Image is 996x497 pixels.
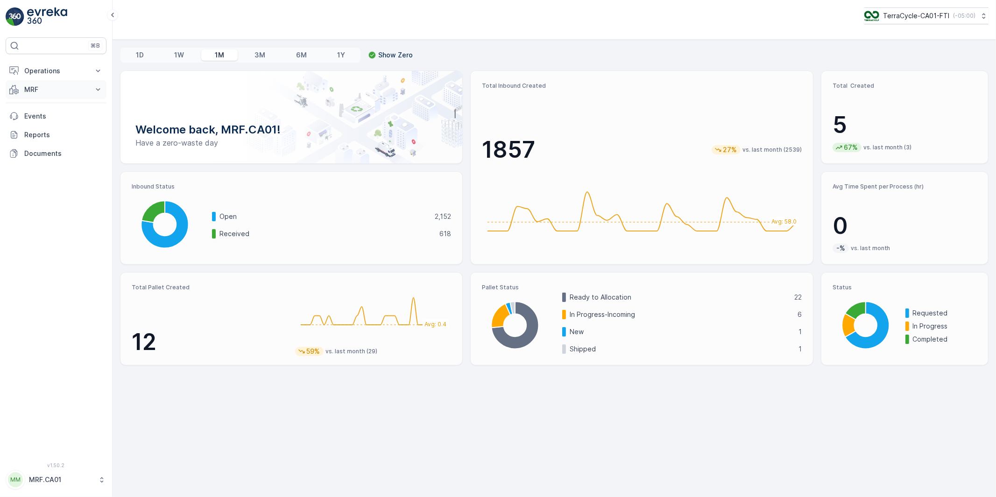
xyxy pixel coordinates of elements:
img: logo_light-DOdMpM7g.png [27,7,67,26]
p: ( -05:00 ) [953,12,975,20]
p: vs. last month (29) [325,348,377,355]
p: Requested [913,308,977,318]
img: logo [6,7,24,26]
p: Status [833,284,977,291]
p: vs. last month (3) [863,144,912,151]
p: 1Y [337,50,345,60]
p: 3M [254,50,265,60]
p: Events [24,112,103,121]
p: 6M [296,50,307,60]
p: 5 [833,111,977,139]
p: Documents [24,149,103,158]
p: Open [219,212,429,221]
p: 0 [833,212,977,240]
button: MRF [6,80,106,99]
p: ⌘B [91,42,100,49]
p: vs. last month (2539) [742,146,802,154]
a: Reports [6,126,106,144]
a: Documents [6,144,106,163]
p: Pallet Status [482,284,801,291]
p: Ready to Allocation [570,293,788,302]
p: 1 [798,327,802,336]
p: 2,152 [435,212,451,221]
p: 67% [843,143,859,152]
p: TerraCycle-CA01-FTI [883,11,949,21]
p: MRF.CA01 [29,475,93,484]
p: 6 [798,310,802,319]
p: In Progress [913,322,977,331]
button: MMMRF.CA01 [6,470,106,490]
a: Events [6,107,106,126]
p: Total Pallet Created [132,284,288,291]
p: Received [219,229,433,238]
p: 1 [798,344,802,354]
span: v 1.50.2 [6,462,106,468]
p: 59% [305,347,321,356]
p: 1M [215,50,224,60]
p: Total Inbound Created [482,82,801,90]
p: Total Created [833,82,977,90]
p: New [570,327,792,336]
p: vs. last month [851,245,890,252]
p: 22 [794,293,802,302]
p: Reports [24,130,103,140]
button: Operations [6,62,106,80]
p: Completed [913,335,977,344]
p: 1D [136,50,144,60]
p: 618 [439,229,451,238]
p: 27% [722,145,738,154]
div: MM [8,472,23,487]
p: Welcome back, MRF.CA01! [135,122,447,137]
p: In Progress-Incoming [570,310,791,319]
p: 12 [132,328,288,356]
img: TC_BVHiTW6.png [864,11,879,21]
p: 1857 [482,136,535,164]
p: MRF [24,85,88,94]
button: TerraCycle-CA01-FTI(-05:00) [864,7,989,24]
p: Inbound Status [132,183,451,190]
p: Avg Time Spent per Process (hr) [833,183,977,190]
p: Show Zero [378,50,413,60]
p: Have a zero-waste day [135,137,447,148]
p: Operations [24,66,88,76]
p: -% [835,244,846,253]
p: Shipped [570,344,792,354]
p: 1W [174,50,184,60]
